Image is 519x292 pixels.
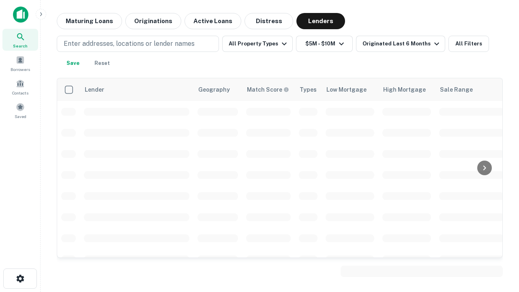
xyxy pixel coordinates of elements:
div: Capitalize uses an advanced AI algorithm to match your search with the best lender. The match sco... [247,85,289,94]
th: Capitalize uses an advanced AI algorithm to match your search with the best lender. The match sco... [242,78,295,101]
button: Save your search to get updates of matches that match your search criteria. [60,55,86,71]
img: capitalize-icon.png [13,6,28,23]
span: Search [13,43,28,49]
th: Geography [193,78,242,101]
div: High Mortgage [383,85,426,94]
a: Contacts [2,76,38,98]
h6: Match Score [247,85,287,94]
span: Saved [15,113,26,120]
div: Sale Range [440,85,473,94]
th: High Mortgage [378,78,435,101]
button: All Filters [448,36,489,52]
button: $5M - $10M [296,36,353,52]
a: Borrowers [2,52,38,74]
button: Distress [244,13,293,29]
div: Types [300,85,317,94]
div: Low Mortgage [326,85,367,94]
button: All Property Types [222,36,293,52]
a: Search [2,29,38,51]
div: Geography [198,85,230,94]
th: Low Mortgage [322,78,378,101]
div: Originated Last 6 Months [362,39,442,49]
th: Types [295,78,322,101]
button: Originations [125,13,181,29]
button: Enter addresses, locations or lender names [57,36,219,52]
a: Saved [2,99,38,121]
button: Reset [89,55,115,71]
button: Maturing Loans [57,13,122,29]
p: Enter addresses, locations or lender names [64,39,195,49]
button: Lenders [296,13,345,29]
div: Lender [85,85,104,94]
button: Originated Last 6 Months [356,36,445,52]
button: Active Loans [184,13,241,29]
th: Sale Range [435,78,508,101]
iframe: Chat Widget [478,201,519,240]
span: Contacts [12,90,28,96]
span: Borrowers [11,66,30,73]
th: Lender [80,78,193,101]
